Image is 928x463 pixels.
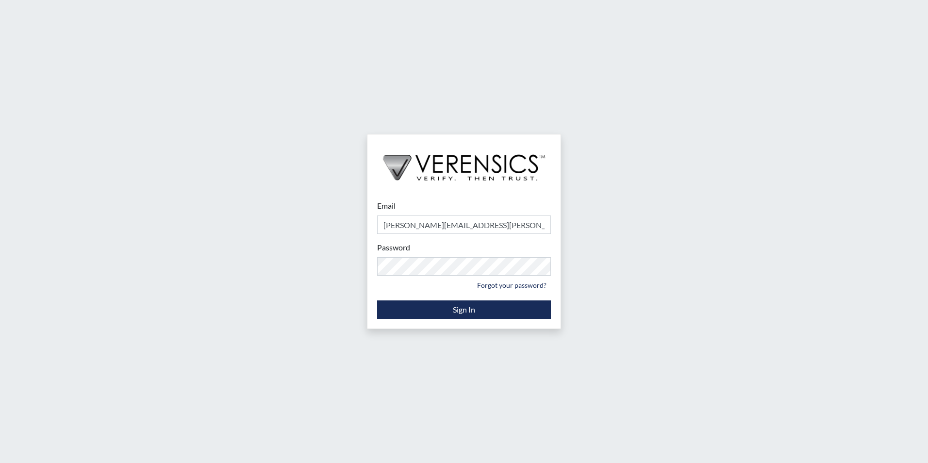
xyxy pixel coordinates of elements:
a: Forgot your password? [473,278,551,293]
input: Email [377,215,551,234]
img: logo-wide-black.2aad4157.png [367,134,561,191]
label: Email [377,200,396,212]
label: Password [377,242,410,253]
button: Sign In [377,300,551,319]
